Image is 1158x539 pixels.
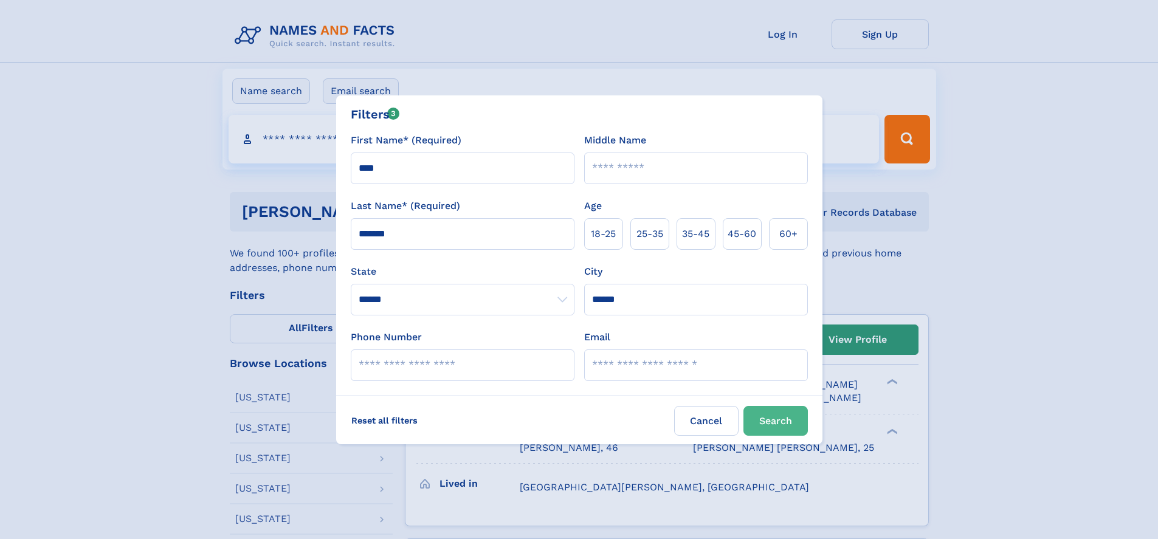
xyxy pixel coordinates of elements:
[343,406,426,435] label: Reset all filters
[728,227,756,241] span: 45‑60
[584,133,646,148] label: Middle Name
[591,227,616,241] span: 18‑25
[584,199,602,213] label: Age
[674,406,739,436] label: Cancel
[351,133,461,148] label: First Name* (Required)
[682,227,709,241] span: 35‑45
[351,330,422,345] label: Phone Number
[351,264,574,279] label: State
[584,264,602,279] label: City
[351,199,460,213] label: Last Name* (Required)
[351,105,400,123] div: Filters
[584,330,610,345] label: Email
[779,227,798,241] span: 60+
[636,227,663,241] span: 25‑35
[743,406,808,436] button: Search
